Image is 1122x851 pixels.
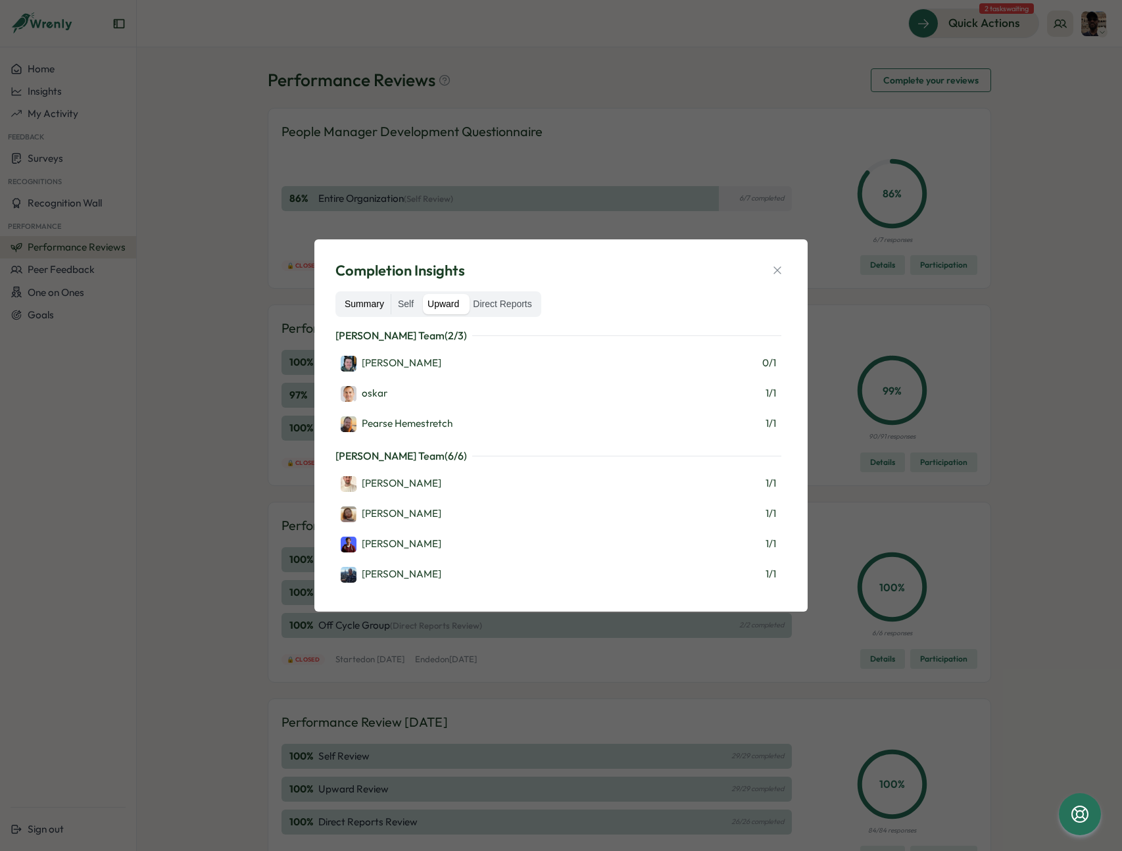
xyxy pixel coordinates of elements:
img: Layton Burchell [341,506,356,522]
div: [PERSON_NAME] [341,356,441,372]
span: 1 / 1 [766,476,776,491]
a: oskaroskar [341,385,387,402]
label: Summary [338,294,391,315]
div: oskar [341,386,387,402]
div: [PERSON_NAME] [341,506,441,522]
a: Gerome Braddock[PERSON_NAME] [341,354,441,372]
div: [PERSON_NAME] [341,476,441,492]
img: oskar [341,386,356,402]
span: Completion Insights [335,260,465,281]
p: [PERSON_NAME] Team ( 6 / 6 ) [335,448,467,464]
a: Alex Marshall[PERSON_NAME] [341,566,441,583]
a: Henry Dennis[PERSON_NAME] [341,535,441,552]
span: 0 / 1 [762,356,776,370]
img: Pearse Hemestretch [341,416,356,432]
img: Sam Sharma-Bell [341,476,356,492]
span: 1 / 1 [766,416,776,431]
img: Gerome Braddock [341,356,356,372]
label: Direct Reports [466,294,538,315]
a: Layton Burchell[PERSON_NAME] [341,505,441,522]
img: Henry Dennis [341,537,356,552]
div: [PERSON_NAME] [341,567,441,583]
img: Alex Marshall [341,567,356,583]
a: Sam Sharma-Bell[PERSON_NAME] [341,475,441,492]
label: Self [391,294,420,315]
span: 1 / 1 [766,506,776,521]
div: Pearse Hemestretch [341,416,452,432]
span: 1 / 1 [766,537,776,551]
a: Pearse HemestretchPearse Hemestretch [341,415,452,432]
div: [PERSON_NAME] [341,537,441,552]
span: 1 / 1 [766,386,776,401]
label: Upward [421,294,466,315]
span: 1 / 1 [766,567,776,581]
p: [PERSON_NAME] Team ( 2 / 3 ) [335,328,467,344]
